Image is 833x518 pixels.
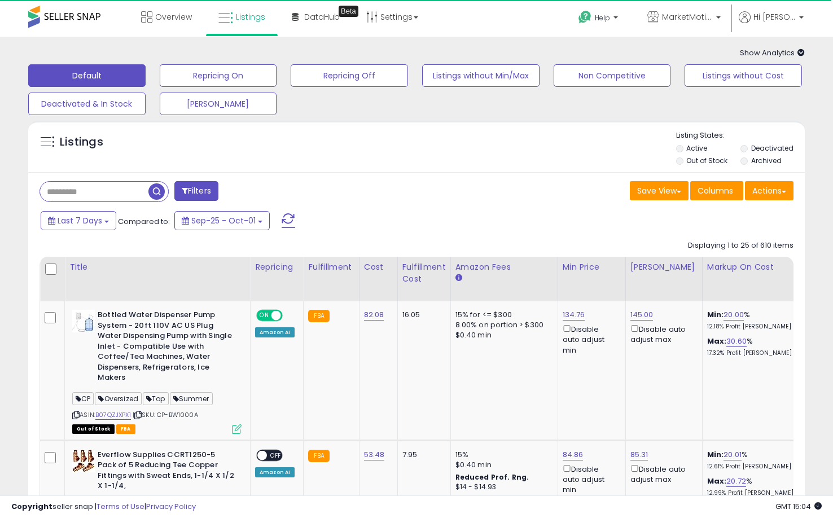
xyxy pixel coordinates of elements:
small: FBA [308,310,329,322]
span: DataHub [304,11,340,23]
small: FBA [308,450,329,462]
div: [PERSON_NAME] [630,261,698,273]
span: CP [72,392,94,405]
span: Compared to: [118,216,170,227]
b: Reduced Prof. Rng. [455,472,529,482]
a: Hi [PERSON_NAME] [739,11,804,37]
a: 20.00 [724,309,744,321]
div: Cost [364,261,393,273]
small: Amazon Fees. [455,273,462,283]
a: 84.86 [563,449,584,460]
span: All listings that are currently out of stock and unavailable for purchase on Amazon [72,424,115,434]
button: Actions [745,181,793,200]
b: Max: [707,336,727,346]
p: 12.99% Profit [PERSON_NAME] [707,489,801,497]
b: Min: [707,449,724,460]
div: Disable auto adjust min [563,463,617,495]
span: 2025-10-9 15:04 GMT [775,501,822,512]
span: OFF [281,311,299,321]
i: Get Help [578,10,592,24]
span: OFF [267,450,285,460]
b: Bottled Water Dispenser Pump System - 20ft 110V AC US Plug Water Dispensing Pump with Single Inle... [98,310,235,386]
b: Min: [707,309,724,320]
button: Repricing On [160,64,277,87]
div: 15% [455,450,549,460]
span: MarketMotions [662,11,713,23]
span: Sep-25 - Oct-01 [191,215,256,226]
button: Last 7 Days [41,211,116,230]
button: Non Competitive [554,64,671,87]
a: Help [569,2,629,37]
div: Repricing [255,261,299,273]
div: % [707,336,801,357]
p: Listing States: [676,130,805,141]
div: Min Price [563,261,621,273]
a: 53.48 [364,449,385,460]
p: 12.61% Profit [PERSON_NAME] [707,463,801,471]
a: 85.31 [630,449,648,460]
b: Max: [707,476,727,486]
button: Listings without Min/Max [422,64,540,87]
img: 51tJA7p8jLL._SL40_.jpg [72,450,95,472]
div: seller snap | | [11,502,196,512]
span: Oversized [95,392,142,405]
div: $0.40 min [455,330,549,340]
div: 8.00% on portion > $300 [455,320,549,330]
div: Fulfillment [308,261,354,273]
p: 12.18% Profit [PERSON_NAME] [707,323,801,331]
div: 15% for <= $300 [455,310,549,320]
a: B07QZJXPX1 [95,410,131,420]
label: Active [686,143,707,153]
button: Save View [630,181,689,200]
a: 30.60 [726,336,747,347]
a: Terms of Use [97,501,144,512]
div: Amazon AI [255,327,295,337]
div: Displaying 1 to 25 of 610 items [688,240,793,251]
span: Top [143,392,169,405]
div: % [707,450,801,471]
label: Out of Stock [686,156,727,165]
div: ASIN: [72,310,242,433]
div: Disable auto adjust max [630,323,694,345]
span: ON [257,311,271,321]
button: Default [28,64,146,87]
a: 134.76 [563,309,585,321]
a: 20.01 [724,449,742,460]
div: 7.95 [402,450,442,460]
span: Show Analytics [740,47,805,58]
div: Tooltip anchor [339,6,358,17]
span: Help [595,13,610,23]
span: Overview [155,11,192,23]
div: $0.40 min [455,460,549,470]
p: 17.32% Profit [PERSON_NAME] [707,349,801,357]
button: Columns [690,181,743,200]
span: FBA [116,424,135,434]
a: Privacy Policy [146,501,196,512]
img: 312HlqsusvL._SL40_.jpg [72,310,95,332]
a: 82.08 [364,309,384,321]
span: Columns [698,185,733,196]
span: Listings [236,11,265,23]
div: % [707,476,801,497]
th: The percentage added to the cost of goods (COGS) that forms the calculator for Min & Max prices. [702,257,809,301]
div: Title [69,261,245,273]
button: Sep-25 - Oct-01 [174,211,270,230]
button: Repricing Off [291,64,408,87]
strong: Copyright [11,501,52,512]
div: Fulfillment Cost [402,261,446,285]
label: Deactivated [751,143,793,153]
span: Last 7 Days [58,215,102,226]
span: Hi [PERSON_NAME] [753,11,796,23]
label: Archived [751,156,782,165]
div: Amazon AI [255,467,295,477]
div: Disable auto adjust max [630,463,694,485]
div: Markup on Cost [707,261,805,273]
button: [PERSON_NAME] [160,93,277,115]
span: | SKU: CP-BW1000A [133,410,198,419]
h5: Listings [60,134,103,150]
div: $14 - $14.93 [455,482,549,492]
div: 16.05 [402,310,442,320]
b: Everflow Supplies CCRT1250-5 Pack of 5 Reducing Tee Copper Fittings with Sweat Ends, 1-1/4 X 1/2 ... [98,450,235,494]
span: Summer [170,392,213,405]
a: 20.72 [726,476,746,487]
